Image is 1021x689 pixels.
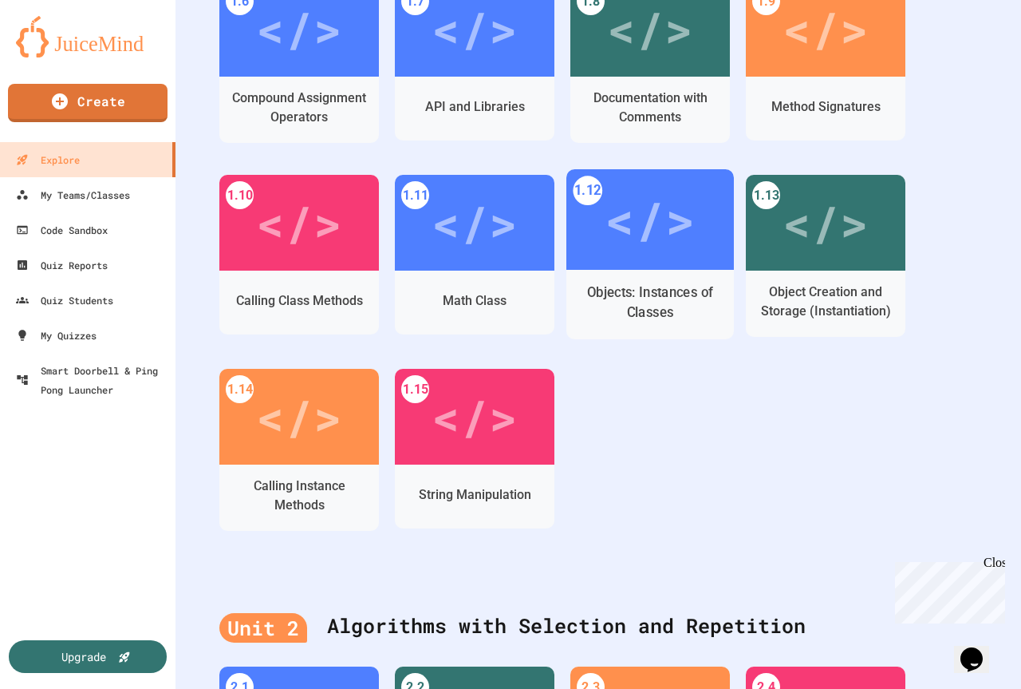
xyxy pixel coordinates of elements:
[16,220,108,240] div: Code Sandbox
[8,84,168,122] a: Create
[256,381,342,453] div: </>
[219,595,977,659] div: Algorithms with Selection and Repetition
[401,375,429,403] div: 1.15
[419,485,531,505] div: String Manipulation
[573,176,602,205] div: 1.12
[432,187,518,259] div: </>
[236,291,363,311] div: Calling Class Methods
[231,89,367,127] div: Compound Assignment Operators
[16,255,108,275] div: Quiz Reports
[425,97,525,117] div: API and Libraries
[752,181,780,209] div: 1.13
[226,375,254,403] div: 1.14
[432,381,518,453] div: </>
[758,283,893,321] div: Object Creation and Storage (Instantiation)
[6,6,110,101] div: Chat with us now!Close
[605,182,695,257] div: </>
[226,181,254,209] div: 1.10
[61,648,106,665] div: Upgrade
[401,181,429,209] div: 1.11
[582,89,718,127] div: Documentation with Comments
[16,16,160,57] img: logo-orange.svg
[16,185,130,204] div: My Teams/Classes
[954,625,1005,673] iframe: chat widget
[579,283,722,323] div: Objects: Instances of Classes
[889,556,1005,624] iframe: chat widget
[771,97,881,117] div: Method Signatures
[16,326,97,345] div: My Quizzes
[231,477,367,515] div: Calling Instance Methods
[783,187,869,259] div: </>
[16,361,169,399] div: Smart Doorbell & Ping Pong Launcher
[16,291,113,310] div: Quiz Students
[16,150,80,169] div: Explore
[219,613,307,643] div: Unit 2
[256,187,342,259] div: </>
[443,291,507,311] div: Math Class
